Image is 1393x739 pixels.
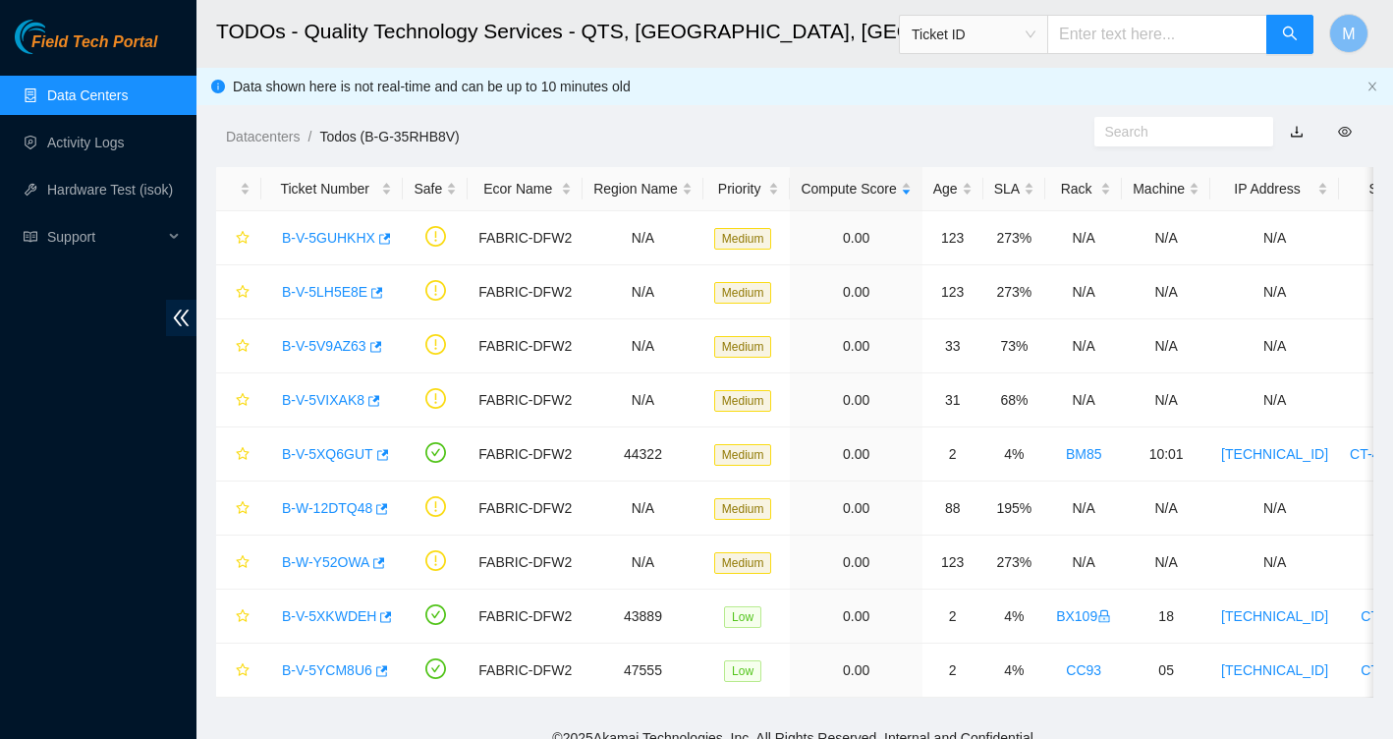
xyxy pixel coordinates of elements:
td: 4% [983,590,1045,644]
span: Medium [714,552,772,574]
span: star [236,447,250,463]
td: FABRIC-DFW2 [468,211,583,265]
span: / [307,129,311,144]
td: 44322 [583,427,703,482]
td: N/A [1045,211,1122,265]
td: 88 [922,482,983,536]
td: N/A [1122,536,1210,590]
td: N/A [583,265,703,319]
span: exclamation-circle [425,496,446,517]
td: 73% [983,319,1045,373]
td: N/A [1210,211,1339,265]
td: FABRIC-DFW2 [468,373,583,427]
td: FABRIC-DFW2 [468,536,583,590]
span: star [236,555,250,571]
button: M [1329,14,1368,53]
button: search [1266,15,1313,54]
td: N/A [1210,265,1339,319]
td: 2 [922,590,983,644]
td: 33 [922,319,983,373]
a: [TECHNICAL_ID] [1221,608,1328,624]
td: 05 [1122,644,1210,698]
td: N/A [1210,373,1339,427]
span: star [236,393,250,409]
td: N/A [1122,265,1210,319]
a: Activity Logs [47,135,125,150]
button: download [1275,116,1318,147]
td: N/A [1045,536,1122,590]
button: star [227,438,251,470]
td: FABRIC-DFW2 [468,590,583,644]
td: 43889 [583,590,703,644]
span: Support [47,217,163,256]
button: star [227,222,251,254]
td: N/A [583,482,703,536]
span: star [236,663,250,679]
span: exclamation-circle [425,388,446,409]
span: check-circle [425,658,446,679]
td: 0.00 [790,373,921,427]
a: BX109lock [1056,608,1111,624]
span: Field Tech Portal [31,33,157,52]
td: 123 [922,265,983,319]
a: download [1290,124,1304,140]
button: star [227,330,251,362]
a: [TECHNICAL_ID] [1221,446,1328,462]
td: 0.00 [790,590,921,644]
td: 0.00 [790,536,921,590]
td: N/A [1210,482,1339,536]
td: N/A [583,536,703,590]
span: check-circle [425,604,446,625]
span: Medium [714,282,772,304]
td: 4% [983,427,1045,482]
td: 47555 [583,644,703,698]
span: star [236,609,250,625]
input: Enter text here... [1047,15,1267,54]
span: Medium [714,390,772,412]
td: 273% [983,211,1045,265]
span: lock [1097,609,1111,623]
button: star [227,492,251,524]
a: Data Centers [47,87,128,103]
td: N/A [1210,319,1339,373]
span: exclamation-circle [425,226,446,247]
span: Medium [714,498,772,520]
span: read [24,230,37,244]
td: N/A [1045,373,1122,427]
a: B-V-5XQ6GUT [282,446,373,462]
td: N/A [583,373,703,427]
a: B-V-5VIXAK8 [282,392,364,408]
td: 0.00 [790,482,921,536]
td: N/A [1045,482,1122,536]
td: 0.00 [790,319,921,373]
td: 123 [922,211,983,265]
td: 2 [922,427,983,482]
span: Medium [714,444,772,466]
span: star [236,285,250,301]
td: N/A [1045,319,1122,373]
td: N/A [583,211,703,265]
span: Medium [714,228,772,250]
td: N/A [1045,265,1122,319]
td: 0.00 [790,427,921,482]
span: star [236,339,250,355]
span: exclamation-circle [425,334,446,355]
td: 0.00 [790,265,921,319]
button: star [227,546,251,578]
a: [TECHNICAL_ID] [1221,662,1328,678]
span: M [1342,22,1355,46]
td: 0.00 [790,211,921,265]
a: Datacenters [226,129,300,144]
button: star [227,276,251,308]
td: 2 [922,644,983,698]
a: B-V-5GUHKHX [282,230,375,246]
td: N/A [1122,319,1210,373]
a: Hardware Test (isok) [47,182,173,198]
td: N/A [1122,211,1210,265]
td: 273% [983,536,1045,590]
span: close [1366,81,1378,92]
a: B-V-5LH5E8E [282,284,367,300]
span: star [236,231,250,247]
td: 123 [922,536,983,590]
a: BM85 [1066,446,1102,462]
